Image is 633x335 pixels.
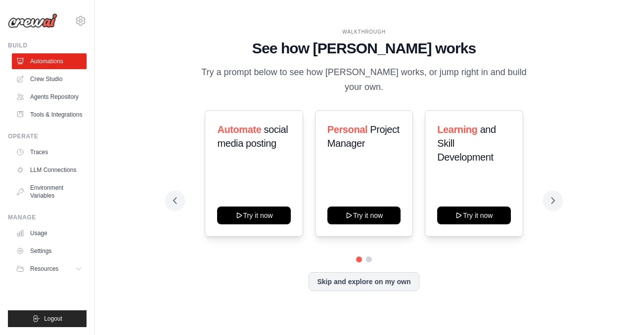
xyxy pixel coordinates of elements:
span: and Skill Development [437,124,496,163]
button: Resources [12,261,87,277]
a: Agents Repository [12,89,87,105]
a: Tools & Integrations [12,107,87,123]
a: Usage [12,225,87,241]
a: Traces [12,144,87,160]
button: Try it now [327,207,401,224]
div: Build [8,42,87,49]
span: social media posting [217,124,288,149]
p: Try a prompt below to see how [PERSON_NAME] works, or jump right in and build your own. [198,65,530,94]
span: Automate [217,124,261,135]
h1: See how [PERSON_NAME] works [173,40,554,57]
a: LLM Connections [12,162,87,178]
span: Project Manager [327,124,400,149]
span: Resources [30,265,58,273]
button: Try it now [437,207,510,224]
div: Operate [8,132,87,140]
div: Manage [8,213,87,221]
button: Skip and explore on my own [309,272,419,291]
span: Learning [437,124,477,135]
a: Environment Variables [12,180,87,204]
div: WALKTHROUGH [173,28,554,36]
img: Logo [8,13,57,28]
button: Try it now [217,207,290,224]
a: Settings [12,243,87,259]
a: Automations [12,53,87,69]
span: Personal [327,124,367,135]
a: Crew Studio [12,71,87,87]
button: Logout [8,310,87,327]
span: Logout [44,315,62,323]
